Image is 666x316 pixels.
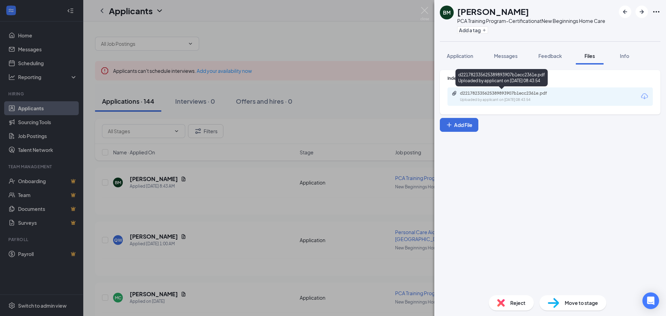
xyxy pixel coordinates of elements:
div: Open Intercom Messenger [642,292,659,309]
svg: Ellipses [652,8,660,16]
span: Files [584,53,595,59]
span: Application [447,53,473,59]
span: Info [620,53,629,59]
svg: ArrowRight [638,8,646,16]
button: ArrowRight [635,6,648,18]
div: d221782335625389893907b1ecc2361e.pdf [460,91,557,96]
button: PlusAdd a tag [457,26,488,34]
div: d221782335625389893907b1ecc2361e.pdf Uploaded by applicant on [DATE] 08:43:54 [455,69,548,86]
div: Uploaded by applicant on [DATE] 08:43:54 [460,97,564,103]
button: ArrowLeftNew [619,6,631,18]
a: Paperclipd221782335625389893907b1ecc2361e.pdfUploaded by applicant on [DATE] 08:43:54 [452,91,564,103]
svg: ArrowLeftNew [621,8,629,16]
div: PCA Training Program-Certification at New Beginnings Home Care [457,17,605,24]
svg: Plus [446,121,453,128]
span: Move to stage [565,299,598,307]
button: Add FilePlus [440,118,478,132]
span: Messages [494,53,518,59]
svg: Plus [482,28,486,32]
div: Indeed Resume [447,75,653,81]
svg: Paperclip [452,91,457,96]
div: BM [443,9,451,16]
span: Feedback [538,53,562,59]
svg: Download [640,92,649,101]
span: Reject [510,299,526,307]
h1: [PERSON_NAME] [457,6,529,17]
